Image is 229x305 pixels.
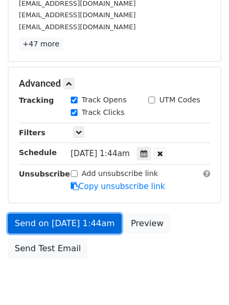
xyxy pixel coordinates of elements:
[177,255,229,305] iframe: Chat Widget
[159,95,200,105] label: UTM Codes
[19,148,57,157] strong: Schedule
[82,107,125,118] label: Track Clicks
[19,96,54,104] strong: Tracking
[8,214,122,233] a: Send on [DATE] 1:44am
[19,128,46,137] strong: Filters
[124,214,170,233] a: Preview
[19,23,136,31] small: [EMAIL_ADDRESS][DOMAIN_NAME]
[19,78,210,89] h5: Advanced
[19,170,70,178] strong: Unsubscribe
[71,149,130,158] span: [DATE] 1:44am
[82,95,127,105] label: Track Opens
[82,168,158,179] label: Add unsubscribe link
[19,11,136,19] small: [EMAIL_ADDRESS][DOMAIN_NAME]
[8,239,88,259] a: Send Test Email
[71,182,165,191] a: Copy unsubscribe link
[19,38,63,51] a: +47 more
